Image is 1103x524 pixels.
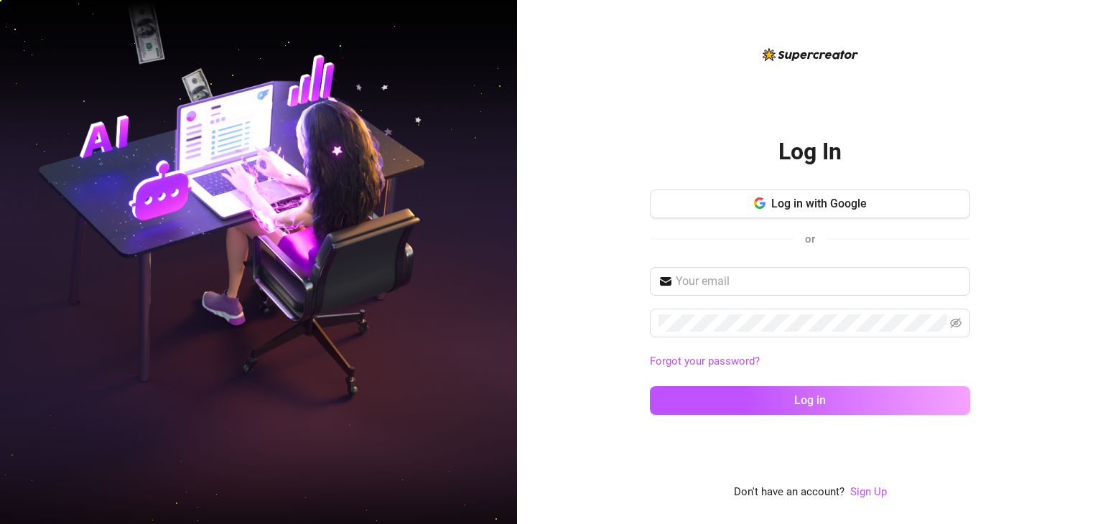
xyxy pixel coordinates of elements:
a: Forgot your password? [650,355,760,368]
span: or [805,233,815,245]
a: Sign Up [850,485,887,498]
span: Log in with Google [771,197,867,210]
span: Log in [794,393,826,407]
img: logo-BBDzfeDw.svg [763,48,858,61]
span: eye-invisible [950,317,962,329]
a: Sign Up [850,484,887,501]
button: Log in with Google [650,190,970,218]
button: Log in [650,386,970,415]
h2: Log In [778,137,842,167]
a: Forgot your password? [650,353,970,370]
span: Don't have an account? [734,484,844,501]
input: Your email [676,273,962,290]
